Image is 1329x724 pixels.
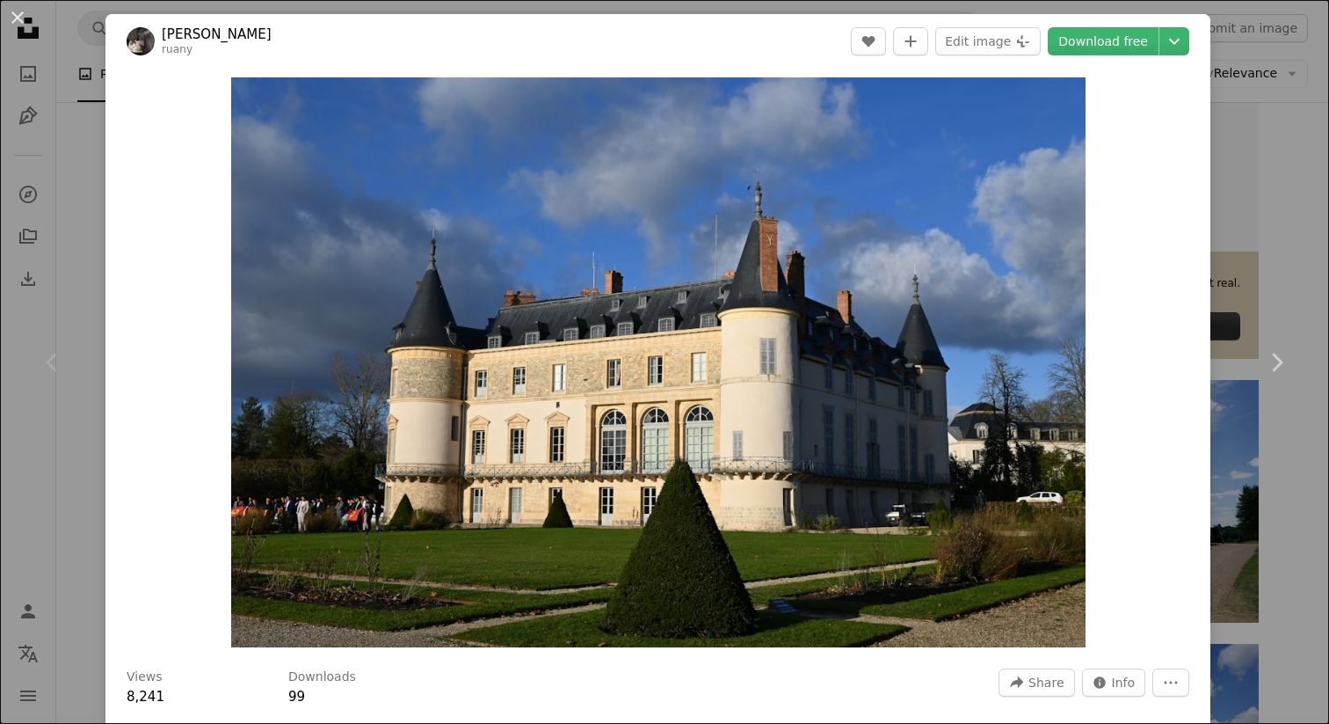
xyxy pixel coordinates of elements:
[288,689,305,705] span: 99
[127,689,164,705] span: 8,241
[1159,27,1189,55] button: Choose download size
[231,77,1086,647] img: a large building with a lot of windows on it
[288,669,356,686] h3: Downloads
[1224,278,1329,447] a: Next
[1152,669,1189,697] button: More Actions
[1112,669,1136,696] span: Info
[1082,669,1146,697] button: Stats about this image
[1048,27,1158,55] a: Download free
[999,669,1074,697] button: Share this image
[127,27,155,55] img: Go to Yue Ruan's profile
[893,27,928,55] button: Add to Collection
[935,27,1041,55] button: Edit image
[231,77,1086,647] button: Zoom in on this image
[127,669,163,686] h3: Views
[851,27,886,55] button: Like
[162,26,272,43] a: [PERSON_NAME]
[1028,669,1064,696] span: Share
[162,43,192,55] a: ruany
